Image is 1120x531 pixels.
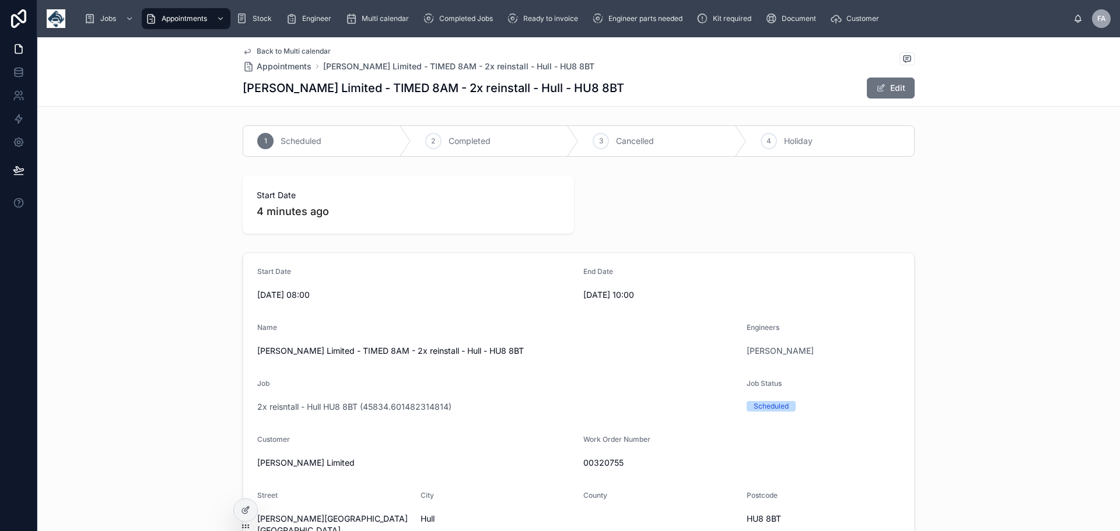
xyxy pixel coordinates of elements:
[257,345,737,357] span: [PERSON_NAME] Limited - TIMED 8AM - 2x reinstall - Hull - HU8 8BT
[784,135,813,147] span: Holiday
[421,513,575,525] span: Hull
[589,8,691,29] a: Engineer parts needed
[782,14,816,23] span: Document
[583,289,900,301] span: [DATE] 10:00
[257,379,269,388] span: Job
[142,8,230,29] a: Appointments
[257,289,574,301] span: [DATE] 08:00
[608,14,682,23] span: Engineer parts needed
[100,14,116,23] span: Jobs
[713,14,751,23] span: Kit required
[846,14,879,23] span: Customer
[1097,14,1106,23] span: FA
[281,135,321,147] span: Scheduled
[243,47,331,56] a: Back to Multi calendar
[421,491,434,500] span: City
[257,401,452,413] a: 2x reisntall - Hull HU8 8BT (45834.601482314814)
[257,189,560,201] span: Start Date
[257,491,278,500] span: Street
[867,78,915,99] button: Edit
[362,14,409,23] span: Multi calendar
[616,135,654,147] span: Cancelled
[47,9,65,28] img: App logo
[162,14,207,23] span: Appointments
[583,435,650,444] span: Work Order Number
[449,135,491,147] span: Completed
[253,14,272,23] span: Stock
[747,323,779,332] span: Engineers
[827,8,887,29] a: Customer
[583,491,607,500] span: County
[747,345,814,357] a: [PERSON_NAME]
[419,8,501,29] a: Completed Jobs
[282,8,339,29] a: Engineer
[257,323,277,332] span: Name
[762,8,824,29] a: Document
[257,457,574,469] span: [PERSON_NAME] Limited
[503,8,586,29] a: Ready to invoice
[693,8,759,29] a: Kit required
[257,267,291,276] span: Start Date
[431,136,435,146] span: 2
[599,136,603,146] span: 3
[302,14,331,23] span: Engineer
[754,401,789,412] div: Scheduled
[523,14,578,23] span: Ready to invoice
[747,513,901,525] span: HU8 8BT
[243,61,311,72] a: Appointments
[75,6,1073,31] div: scrollable content
[439,14,493,23] span: Completed Jobs
[766,136,771,146] span: 4
[257,47,331,56] span: Back to Multi calendar
[257,61,311,72] span: Appointments
[583,267,613,276] span: End Date
[264,136,267,146] span: 1
[257,435,290,444] span: Customer
[583,457,900,469] span: 00320755
[257,203,329,220] p: 4 minutes ago
[80,8,139,29] a: Jobs
[747,379,782,388] span: Job Status
[747,491,778,500] span: Postcode
[323,61,594,72] a: [PERSON_NAME] Limited - TIMED 8AM - 2x reinstall - Hull - HU8 8BT
[233,8,280,29] a: Stock
[243,80,624,96] h1: [PERSON_NAME] Limited - TIMED 8AM - 2x reinstall - Hull - HU8 8BT
[342,8,417,29] a: Multi calendar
